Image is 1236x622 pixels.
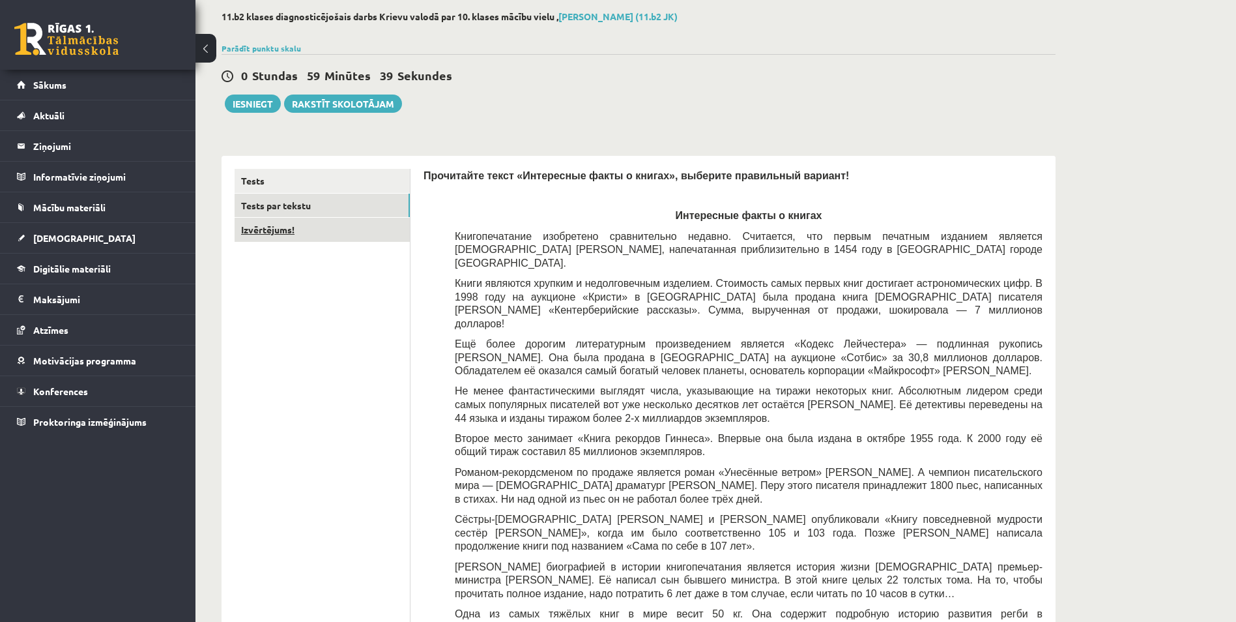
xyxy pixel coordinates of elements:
a: Informatīvie ziņojumi [17,162,179,192]
span: Ещё более дорогим литературным произведением является «Кодекс Лейчестера» — подлинная рукопись [P... [455,338,1042,376]
span: Mācību materiāli [33,201,106,213]
a: Sākums [17,70,179,100]
a: Parādīt punktu skalu [222,43,301,53]
span: 0 [241,68,248,83]
a: Maksājumi [17,284,179,314]
a: Izvērtējums! [235,218,410,242]
h2: 11.b2 klases diagnosticējošais darbs Krievu valodā par 10. klases mācību vielu , [222,11,1056,22]
span: Motivācijas programma [33,355,136,366]
a: Konferences [17,376,179,406]
span: Романом-рекордсменом по продаже является роман «Унесённые ветром» [PERSON_NAME]. А чемпион писате... [455,467,1042,505]
span: Sākums [33,79,66,91]
a: Digitālie materiāli [17,254,179,284]
legend: Ziņojumi [33,131,179,161]
span: Книги являются хрупким и недолговечным изделием. Стоимость самых первых книг достигает астрономич... [455,278,1042,329]
a: Rīgas 1. Tālmācības vidusskola [14,23,119,55]
span: Сёстры-[DEMOGRAPHIC_DATA] [PERSON_NAME] и [PERSON_NAME] опубликовали «Книгу повседневной мудрости... [455,514,1042,552]
span: 39 [380,68,393,83]
legend: Maksājumi [33,284,179,314]
button: Iesniegt [225,95,281,113]
span: Книгопечатание изобретено сравнительно недавно. Считается, что первым печатным изданием является ... [455,231,1042,269]
a: Aktuāli [17,100,179,130]
a: [PERSON_NAME] (11.b2 JK) [558,10,678,22]
span: Не менее фантастическими выглядят числа, указывающие на тиражи некоторых книг. Абсолютным лидером... [455,385,1042,423]
span: Sekundes [397,68,452,83]
span: Stundas [252,68,298,83]
span: Aktuāli [33,110,65,121]
a: Mācību materiāli [17,192,179,222]
span: [PERSON_NAME] биографией в истории книгопечатания является история жизни [DEMOGRAPHIC_DATA] премь... [455,561,1042,599]
span: Atzīmes [33,324,68,336]
span: Minūtes [324,68,371,83]
span: Второе место занимает «Книга рекордов Гиннеса». Впервые она была издана в октябре 1955 года. К 20... [455,433,1042,458]
span: 59 [307,68,320,83]
span: Konferences [33,385,88,397]
span: Интересные факты о книгах [676,210,822,221]
span: Прочитайте текст «Интересные факты о книгах», выберите правильный вариант! [424,170,849,181]
a: Proktoringa izmēģinājums [17,407,179,437]
a: Tests par tekstu [235,194,410,218]
a: Tests [235,169,410,193]
a: Ziņojumi [17,131,179,161]
a: Motivācijas programma [17,346,179,376]
legend: Informatīvie ziņojumi [33,162,179,192]
a: [DEMOGRAPHIC_DATA] [17,223,179,253]
a: Atzīmes [17,315,179,345]
span: Proktoringa izmēģinājums [33,416,147,428]
span: [DEMOGRAPHIC_DATA] [33,232,136,244]
span: Digitālie materiāli [33,263,111,274]
a: Rakstīt skolotājam [284,95,402,113]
